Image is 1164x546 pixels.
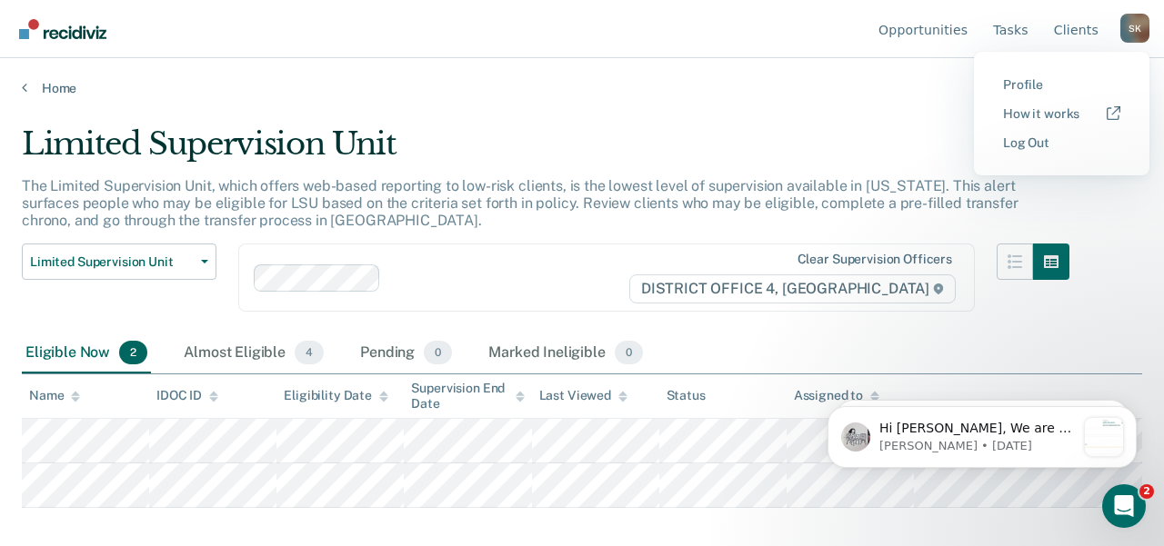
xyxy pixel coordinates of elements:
[539,388,627,403] div: Last Viewed
[29,388,80,403] div: Name
[485,333,647,373] div: Marked Ineligible0
[1003,106,1120,122] a: How it works
[22,243,216,280] button: Limited Supervision Unit
[1003,77,1120,93] a: Profile
[22,177,1018,229] p: The Limited Supervision Unit, which offers web-based reporting to low-risk clients, is the lowest...
[284,388,388,403] div: Eligibility Date
[79,68,276,84] p: Message from Kim, sent 1w ago
[615,341,643,364] span: 0
[19,19,106,39] img: Recidiviz
[1120,14,1149,43] button: Profile dropdown button
[629,274,956,303] span: DISTRICT OFFICE 4, [GEOGRAPHIC_DATA]
[22,80,1142,96] a: Home
[1102,484,1146,528] iframe: Intercom live chat
[22,333,151,373] div: Eligible Now2
[180,333,327,373] div: Almost Eligible4
[295,341,324,364] span: 4
[798,252,952,267] div: Clear supervision officers
[411,381,524,412] div: Supervision End Date
[974,52,1149,175] div: Profile menu
[22,125,1069,177] div: Limited Supervision Unit
[794,388,879,403] div: Assigned to
[79,51,276,517] span: Hi [PERSON_NAME], We are so excited to announce a brand new feature: AI case note search! 📣 Findi...
[1120,14,1149,43] div: S K
[30,254,194,270] span: Limited Supervision Unit
[800,370,1164,497] iframe: Intercom notifications message
[667,388,706,403] div: Status
[356,333,456,373] div: Pending0
[424,341,452,364] span: 0
[1003,135,1120,151] a: Log Out
[156,388,218,403] div: IDOC ID
[119,341,147,364] span: 2
[1139,484,1154,499] span: 2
